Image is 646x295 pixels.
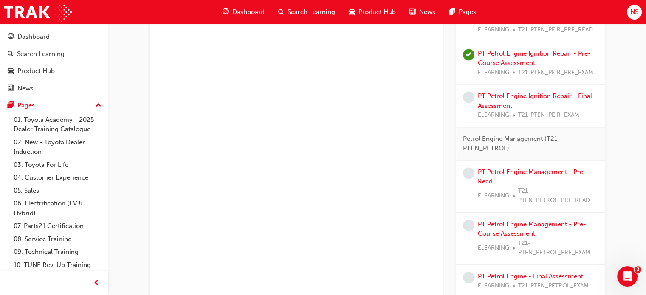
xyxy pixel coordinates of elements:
span: learningRecordVerb_NONE-icon [463,272,474,283]
button: Pages [3,98,105,113]
a: 05. Sales [10,184,105,197]
span: guage-icon [223,7,229,17]
span: Petrol Engine Management (T21-PTEN_PETROL) [463,134,591,153]
a: 02. New - Toyota Dealer Induction [10,136,105,158]
a: 08. Service Training [10,233,105,246]
span: ELEARNING [478,281,509,291]
span: News [419,7,435,17]
span: NS [630,7,638,17]
span: learningRecordVerb_PASS-icon [463,49,474,60]
a: Dashboard [3,29,105,45]
iframe: Intercom live chat [617,266,638,287]
span: up-icon [96,100,102,111]
span: ELEARNING [478,191,509,201]
img: Trak [4,3,72,22]
div: Dashboard [17,32,50,42]
span: Product Hub [358,7,396,17]
div: News [17,84,34,93]
span: T21-PTEN_PEIR_PRE_READ [518,25,593,35]
span: prev-icon [93,278,100,289]
span: ELEARNING [478,68,509,78]
span: T21-PTEN_PETROL_PRE_READ [518,186,598,205]
a: 07. Parts21 Certification [10,219,105,233]
a: News [3,81,105,96]
button: NS [627,5,642,20]
a: pages-iconPages [442,3,483,21]
span: pages-icon [449,7,455,17]
a: guage-iconDashboard [216,3,271,21]
button: DashboardSearch LearningProduct HubNews [3,27,105,98]
span: learningRecordVerb_NONE-icon [463,167,474,179]
span: news-icon [8,85,14,93]
a: 01. Toyota Academy - 2025 Dealer Training Catalogue [10,113,105,136]
span: car-icon [349,7,355,17]
a: search-iconSearch Learning [271,3,342,21]
span: search-icon [278,7,284,17]
a: PT Petrol Engine - Final Assessment [478,273,583,280]
a: PT Petrol Engine Ignition Repair - Pre-Course Assessment [478,50,591,67]
a: PT Petrol Engine Management - Pre-Course Assessment [478,220,586,238]
a: PT Petrol Engine Management - Pre-Read [478,168,586,185]
span: news-icon [409,7,416,17]
a: 09. Technical Training [10,245,105,258]
a: PT Petrol Engine Ignition Repair - Pre-Read [478,7,591,24]
a: 03. Toyota For Life [10,158,105,171]
span: 2 [635,266,641,273]
span: Pages [459,7,476,17]
span: search-icon [8,51,14,58]
span: Search Learning [288,7,335,17]
span: T21-PTEN_PETROL_EXAM [518,281,589,291]
div: Product Hub [17,66,55,76]
a: 06. Electrification (EV & Hybrid) [10,197,105,219]
span: pages-icon [8,102,14,110]
span: T21-PTEN_PEIR_PRE_EXAM [518,68,593,78]
div: Pages [17,101,35,110]
a: news-iconNews [403,3,442,21]
div: Search Learning [17,49,65,59]
span: Dashboard [232,7,265,17]
span: guage-icon [8,33,14,41]
span: learningRecordVerb_NONE-icon [463,219,474,231]
a: Search Learning [3,46,105,62]
span: learningRecordVerb_NONE-icon [463,91,474,103]
span: T21-PTEN_PEIR_EXAM [518,110,579,120]
a: 10. TUNE Rev-Up Training [10,258,105,272]
span: car-icon [8,67,14,75]
a: 04. Customer Experience [10,171,105,184]
a: Product Hub [3,63,105,79]
span: ELEARNING [478,25,509,35]
span: ELEARNING [478,243,509,253]
a: PT Petrol Engine Ignition Repair - Final Assessment [478,92,592,110]
a: car-iconProduct Hub [342,3,403,21]
span: T21-PTEN_PETROL_PRE_EXAM [518,239,598,258]
span: ELEARNING [478,110,509,120]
